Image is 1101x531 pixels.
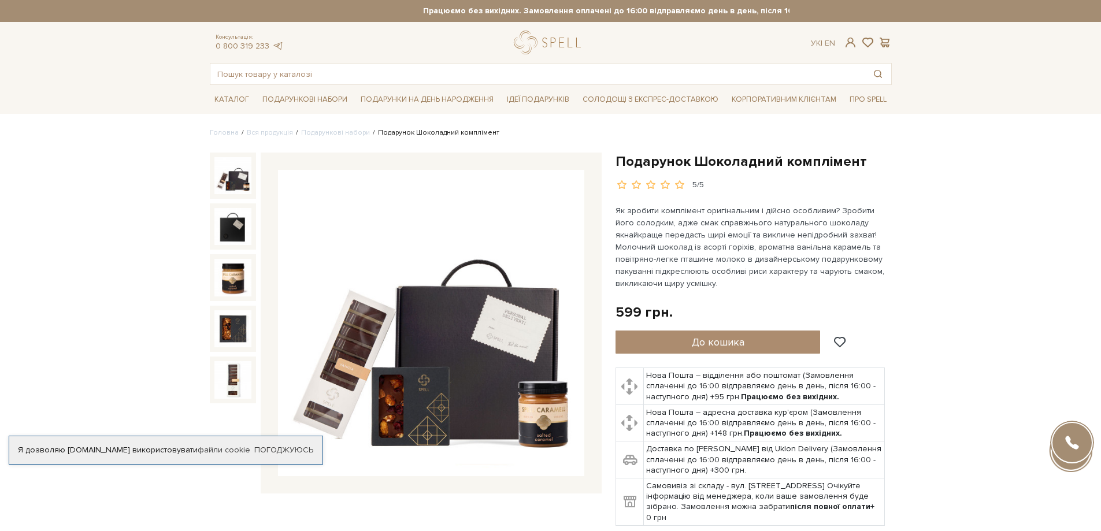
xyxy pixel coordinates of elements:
div: 599 грн. [616,303,673,321]
span: Подарункові набори [258,91,352,109]
td: Самовивіз зі складу - вул. [STREET_ADDRESS] Очікуйте інформацію від менеджера, коли ваше замовлен... [644,478,885,526]
a: En [825,38,835,48]
td: Нова Пошта – адресна доставка кур'єром (Замовлення сплаченні до 16:00 відправляємо день в день, п... [644,404,885,441]
td: Нова Пошта – відділення або поштомат (Замовлення сплаченні до 16:00 відправляємо день в день, піс... [644,368,885,405]
div: 5/5 [692,180,704,191]
a: 0 800 319 233 [216,41,269,51]
li: Подарунок Шоколадний комплімент [370,128,499,138]
a: файли cookie [198,445,250,455]
span: Ідеї подарунків [502,91,574,109]
input: Пошук товару у каталозі [210,64,865,84]
a: logo [514,31,586,54]
span: Каталог [210,91,254,109]
a: telegram [272,41,284,51]
img: Подарунок Шоколадний комплімент [214,361,251,398]
b: Працюємо без вихідних. [741,392,839,402]
span: | [821,38,822,48]
span: Про Spell [845,91,891,109]
span: До кошика [692,336,744,348]
img: Подарунок Шоколадний комплімент [214,157,251,194]
b: після повної оплати [790,502,870,511]
span: Консультація: [216,34,284,41]
a: Вся продукція [247,128,293,137]
a: Корпоративним клієнтам [727,90,841,109]
img: Подарунок Шоколадний комплімент [214,208,251,245]
img: Подарунок Шоколадний комплімент [278,170,584,476]
h1: Подарунок Шоколадний комплімент [616,153,892,170]
p: Як зробити комплімент оригінальним і дійсно особливим? Зробити його солодким, адже смак справжньо... [616,205,887,289]
span: Подарунки на День народження [356,91,498,109]
button: До кошика [616,331,821,354]
a: Погоджуюсь [254,445,313,455]
img: Подарунок Шоколадний комплімент [214,310,251,347]
img: Подарунок Шоколадний комплімент [214,259,251,296]
div: Ук [811,38,835,49]
td: Доставка по [PERSON_NAME] від Uklon Delivery (Замовлення сплаченні до 16:00 відправляємо день в д... [644,441,885,478]
strong: Працюємо без вихідних. Замовлення оплачені до 16:00 відправляємо день в день, після 16:00 - насту... [312,6,987,16]
button: Пошук товару у каталозі [865,64,891,84]
div: Я дозволяю [DOMAIN_NAME] використовувати [9,445,322,455]
b: Працюємо без вихідних. [744,428,842,438]
a: Головна [210,128,239,137]
a: Подарункові набори [301,128,370,137]
a: Солодощі з експрес-доставкою [578,90,723,109]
